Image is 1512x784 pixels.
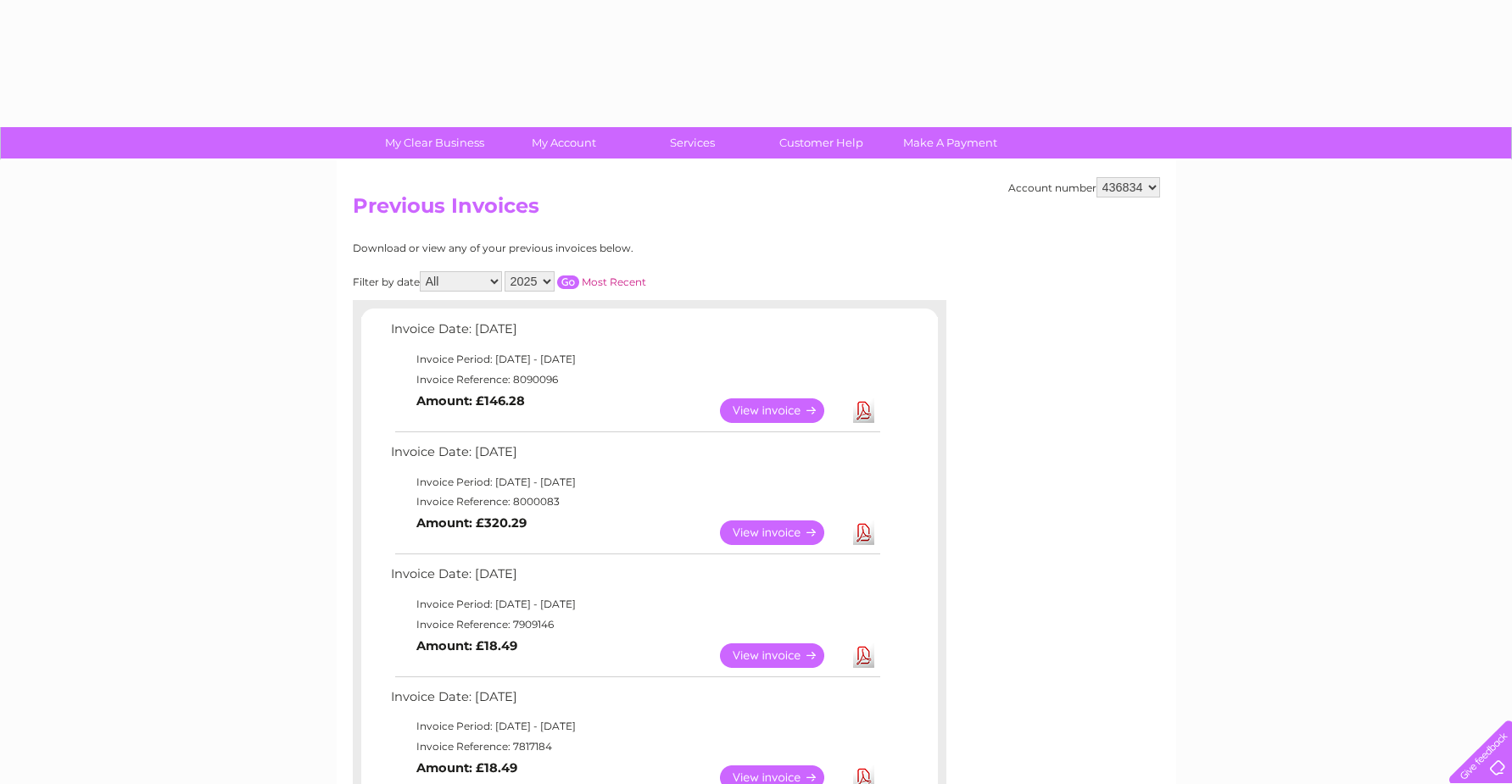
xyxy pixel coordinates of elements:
[387,594,883,614] td: Invoice Period: [DATE] - [DATE]
[582,275,646,288] a: Most Recent
[416,515,527,531] b: Amount: £320.29
[387,614,883,635] td: Invoice Reference: 7909146
[416,393,525,409] b: Amount: £146.28
[720,520,845,545] a: View
[751,127,891,158] a: Customer Help
[387,370,883,390] td: Invoice Reference: 8090096
[494,127,633,158] a: My Account
[353,242,798,254] div: Download or view any of your previous invoices below.
[387,686,883,717] td: Invoice Date: [DATE]
[416,638,517,653] b: Amount: £18.49
[416,760,517,776] b: Amount: £18.49
[387,716,883,737] td: Invoice Period: [DATE] - [DATE]
[387,349,883,370] td: Invoice Period: [DATE] - [DATE]
[365,127,505,158] a: My Clear Business
[353,194,1160,226] h2: Previous Invoices
[353,271,798,292] div: Filter by date
[387,441,883,472] td: Invoice Date: [DATE]
[387,563,883,594] td: Invoice Date: [DATE]
[1008,177,1160,197] div: Account number
[720,398,845,423] a: View
[853,643,874,668] a: Download
[720,643,845,668] a: View
[387,318,883,349] td: Invoice Date: [DATE]
[387,737,883,757] td: Invoice Reference: 7817184
[853,520,874,545] a: Download
[880,127,1020,158] a: Make A Payment
[387,472,883,492] td: Invoice Period: [DATE] - [DATE]
[387,492,883,512] td: Invoice Reference: 8000083
[853,398,874,423] a: Download
[622,127,762,158] a: Services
